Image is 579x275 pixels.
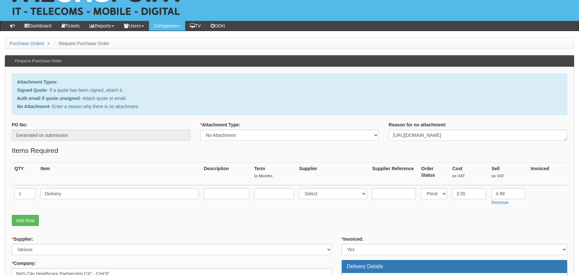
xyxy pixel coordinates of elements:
th: Item [38,162,201,185]
h3: Delivery Details [347,264,562,269]
a: Companies [149,21,185,31]
label: Supplier: [12,236,33,242]
small: In Months [254,173,294,179]
th: Sell [489,162,528,185]
li: Request Purchase Order [53,40,109,47]
b: Auth email if quote unsigned [17,96,80,101]
span: > [46,41,52,46]
legend: Items Required [12,146,58,156]
th: Invoiced [528,162,567,185]
a: Add Row [12,215,39,226]
th: QTY [12,162,38,185]
th: Cost [450,162,489,185]
small: ex VAT [452,173,486,179]
a: Remove [491,200,508,205]
label: Invoiced: [342,236,363,242]
th: Supplier [297,162,370,185]
th: Order Status [418,162,450,185]
p: - If a quote has been signed, attach it. [17,87,562,93]
a: Users [119,21,149,31]
a: Dashboard [20,21,56,31]
a: TV [185,21,206,31]
p: - Enter a reason why there is no attachment. [17,103,562,110]
b: Signed Quote [17,88,47,93]
th: Term [252,162,297,185]
label: Attachment Type: [200,121,240,128]
p: - Attach quote or email. [17,95,562,102]
b: No Attachment [17,104,49,109]
a: OOH [206,21,230,31]
th: Supplier Reference [369,162,418,185]
a: Reports [85,21,119,31]
b: Attachment Types: [17,79,58,85]
label: Reason for no attachment: [389,121,446,128]
a: Purchase Orders [10,41,44,46]
th: Description [201,162,252,185]
label: Company: [12,260,36,267]
a: Tickets [56,21,85,31]
small: ex VAT [491,173,525,179]
label: PO No: [12,121,27,128]
h3: Request Purchase Order [12,56,65,67]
